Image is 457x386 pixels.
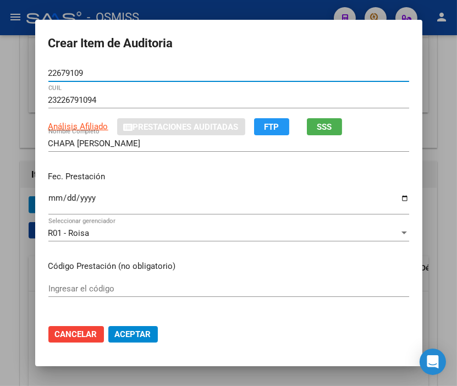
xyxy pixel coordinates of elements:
span: Cancelar [55,329,97,339]
div: Open Intercom Messenger [420,349,446,375]
p: Código Prestación (no obligatorio) [48,260,409,273]
p: Precio [48,316,409,328]
button: FTP [254,118,289,135]
h2: Crear Item de Auditoria [48,33,409,54]
span: FTP [264,122,279,132]
p: Fec. Prestación [48,170,409,183]
button: SSS [307,118,342,135]
button: Aceptar [108,326,158,343]
span: SSS [317,122,332,132]
button: Cancelar [48,326,104,343]
span: Prestaciones Auditadas [133,122,239,132]
span: Análisis Afiliado [48,122,108,131]
span: Aceptar [115,329,151,339]
button: Prestaciones Auditadas [117,118,245,135]
span: R01 - Roisa [48,228,90,238]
